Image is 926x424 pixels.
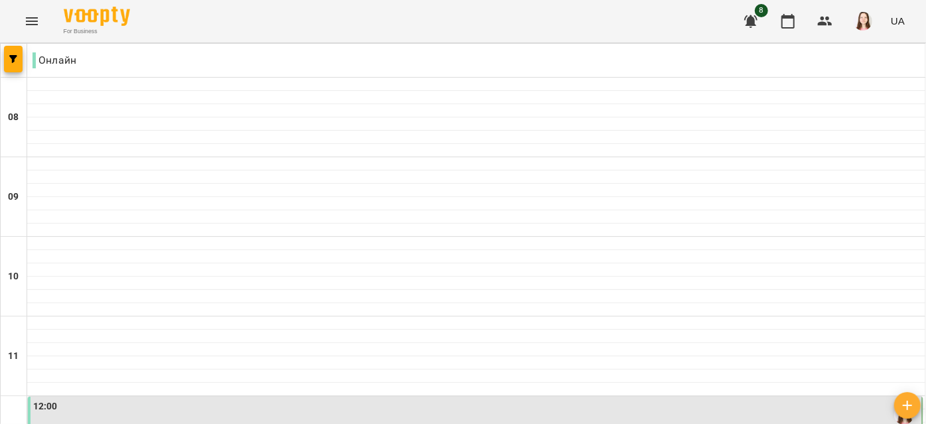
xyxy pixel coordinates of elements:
h6: 08 [8,110,19,125]
p: Онлайн [33,52,76,68]
img: Voopty Logo [64,7,130,26]
span: UA [891,14,905,28]
h6: 10 [8,269,19,284]
button: Menu [16,5,48,37]
h6: 11 [8,349,19,364]
img: 83b29030cd47969af3143de651fdf18c.jpg [854,12,872,31]
span: 8 [755,4,768,17]
button: UA [886,9,910,33]
label: 12:00 [33,399,58,414]
h6: 09 [8,190,19,204]
button: Створити урок [894,392,921,419]
span: For Business [64,27,130,36]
